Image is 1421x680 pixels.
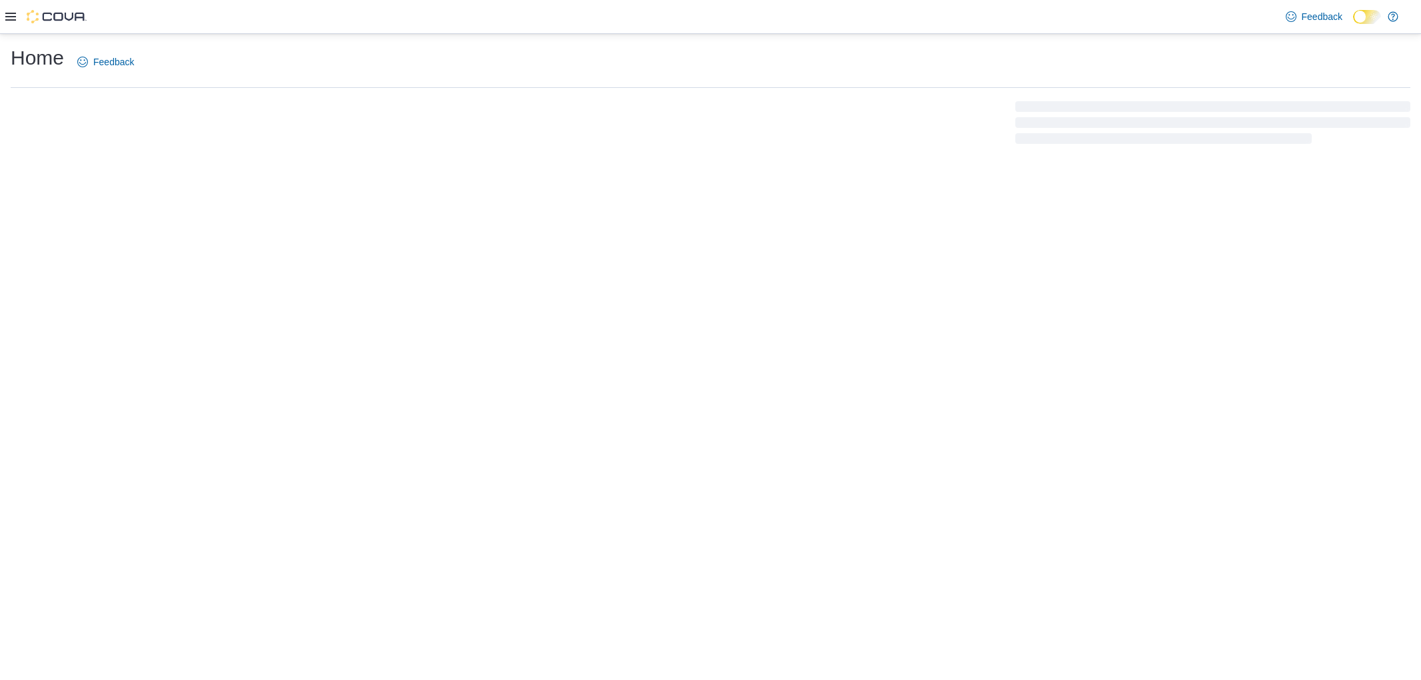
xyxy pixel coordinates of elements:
span: Feedback [1302,10,1342,23]
span: Loading [1015,104,1410,147]
span: Feedback [93,55,134,69]
a: Feedback [1280,3,1348,30]
h1: Home [11,45,64,71]
span: Dark Mode [1353,24,1354,25]
a: Feedback [72,49,139,75]
img: Cova [27,10,87,23]
input: Dark Mode [1353,10,1381,24]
